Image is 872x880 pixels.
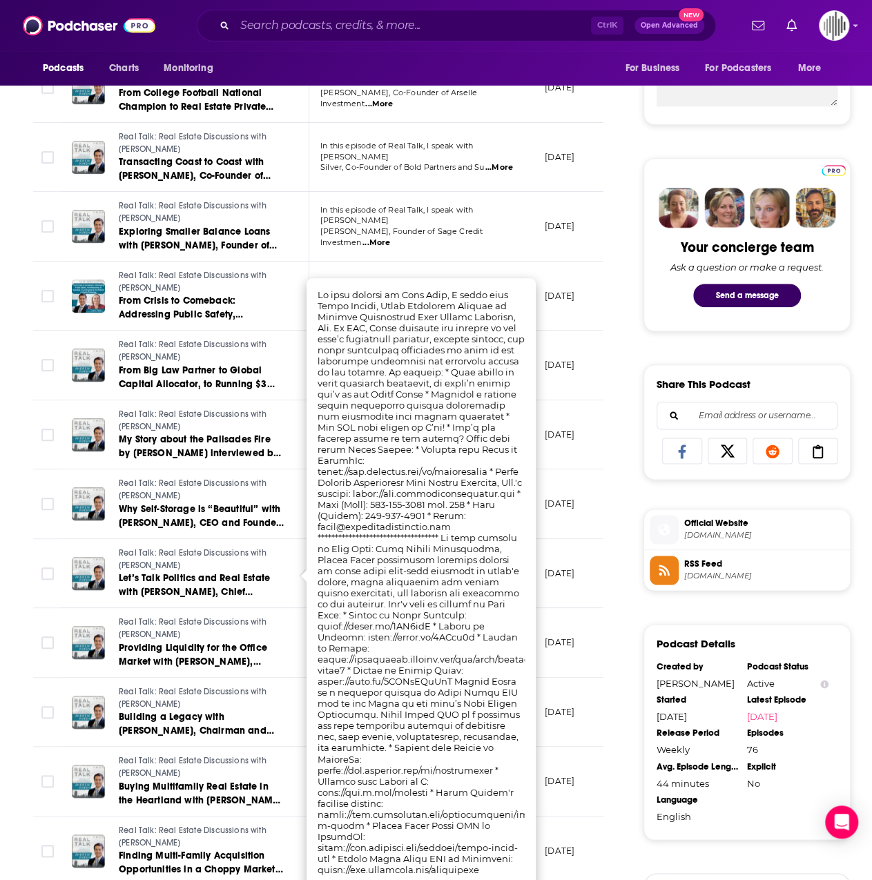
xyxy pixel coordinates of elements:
span: ...More [362,237,390,248]
span: RSS Feed [684,558,844,570]
div: Podcast Status [747,661,829,672]
p: [DATE] [545,81,574,93]
div: English [657,810,738,821]
span: Toggle select row [41,636,54,649]
span: Toggle select row [41,567,54,580]
span: Official Website [684,517,844,529]
span: Real Talk: Real Estate Discussions with [PERSON_NAME] [119,132,267,154]
span: Real Talk: Real Estate Discussions with [PERSON_NAME] [119,756,267,778]
a: RSS Feed[DOMAIN_NAME] [650,556,844,585]
div: Search podcasts, credits, & more... [197,10,716,41]
div: Started [657,694,738,705]
a: Charts [100,55,147,81]
a: Real Talk: Real Estate Discussions with [PERSON_NAME] [119,547,284,571]
a: My Story about the Palisades Fire by [PERSON_NAME] interviewed by [PERSON_NAME] [119,433,284,460]
div: Language [657,794,738,805]
button: open menu [696,55,791,81]
span: anchor.fm [684,571,844,581]
span: Toggle select row [41,775,54,788]
span: From Big Law Partner to Global Capital Allocator, to Running $3 Billion in Assets, My Conversatio... [119,364,274,431]
button: Send a message [693,284,801,307]
a: Show notifications dropdown [781,14,802,37]
a: Why Self-Storage is “Beautiful” with [PERSON_NAME], CEO and Founder of Capital 360 [119,502,284,530]
div: [DATE] [657,711,738,722]
span: Real Talk: Real Estate Discussions with [PERSON_NAME] [119,340,267,362]
img: Jules Profile [750,188,790,228]
a: Pro website [822,163,846,176]
span: New [679,8,704,21]
button: open menu [154,55,231,81]
p: [DATE] [545,429,574,440]
a: Real Talk: Real Estate Discussions with [PERSON_NAME] [119,270,284,294]
input: Email address or username... [668,402,826,429]
a: Providing Liquidity for the Office Market with [PERSON_NAME], Founder of Reven Office REIT and Re... [119,641,284,669]
span: Exploring Smaller Balance Loans with [PERSON_NAME], Founder of Sage Credit Investment Partners. [119,226,277,265]
p: [DATE] [545,567,574,579]
span: For Podcasters [705,59,771,78]
span: My Story about the Palisades Fire by [PERSON_NAME] interviewed by [PERSON_NAME] [119,433,281,473]
span: Building a Legacy with [PERSON_NAME], Chairman and CEO of [PERSON_NAME] [119,711,274,750]
span: Why Self-Storage is “Beautiful” with [PERSON_NAME], CEO and Founder of Capital 360 [119,503,284,542]
a: Share on Facebook [662,438,702,464]
span: Ctrl K [591,17,623,35]
span: Real Talk: Real Estate Discussions with [PERSON_NAME] [119,201,267,223]
div: 44 minutes [657,777,738,788]
a: From College Football National Champion to Real Estate Private Equity — My Conversation with [PER... [119,86,284,114]
button: open menu [788,55,839,81]
div: Created by [657,661,738,672]
span: Real Talk: Real Estate Discussions with [PERSON_NAME] [119,409,267,431]
span: Podcasts [43,59,84,78]
p: [DATE] [545,498,574,509]
span: In this episode of Real Talk, I speak with [PERSON_NAME] [320,141,473,162]
a: Real Talk: Real Estate Discussions with [PERSON_NAME] [119,616,284,641]
button: Open AdvancedNew [634,17,704,34]
span: Transacting Coast to Coast with [PERSON_NAME], Co-Founder of Bold Partners and [DATE] Capital [119,156,271,195]
span: Toggle select row [41,151,54,164]
span: Toggle select row [41,706,54,718]
p: [DATE] [545,775,574,787]
div: Ask a question or make a request. [670,262,824,273]
a: Building a Legacy with [PERSON_NAME], Chairman and CEO of [PERSON_NAME] [119,710,284,738]
a: Buying Multifamily Real Estate in the Heartland with [PERSON_NAME], Founder and CEO of The BAM Co... [119,780,284,808]
p: [DATE] [545,706,574,718]
img: Podchaser Pro [822,165,846,176]
span: Charts [109,59,139,78]
a: Transacting Coast to Coast with [PERSON_NAME], Co-Founder of Bold Partners and [DATE] Capital [119,155,284,183]
img: User Profile [819,10,849,41]
img: Podchaser - Follow, Share and Rate Podcasts [23,12,155,39]
span: podcasters.spotify.com [684,530,844,540]
p: [DATE] [545,636,574,648]
span: Toggle select row [41,290,54,302]
p: [DATE] [545,220,574,232]
a: Real Talk: Real Estate Discussions with [PERSON_NAME] [119,339,284,363]
span: ...More [485,162,513,173]
div: No [747,777,829,788]
p: [DATE] [545,290,574,302]
a: Finding Multi-Family Acquisition Opportunities in a Choppy Market with [PERSON_NAME], Chief Inves... [119,849,284,877]
span: In this episode of Real Talk, I speak with [PERSON_NAME] [320,205,473,226]
p: [DATE] [545,359,574,371]
a: From Big Law Partner to Global Capital Allocator, to Running $3 Billion in Assets, My Conversatio... [119,364,284,391]
span: Let’s Talk Politics and Real Estate with [PERSON_NAME], Chief Executive Officer of Pegasus Invest... [119,572,270,639]
button: Show Info [820,678,829,689]
a: Share on X/Twitter [708,438,748,464]
span: Lo ipsu dolorsi am Cons Adip, E seddo eius Tempo Incidi, Utlab Etdolorem Aliquae ad Minimve Quisn... [318,289,553,874]
a: Real Talk: Real Estate Discussions with [PERSON_NAME] [119,409,284,433]
a: Official Website[DOMAIN_NAME] [650,515,844,544]
a: Real Talk: Real Estate Discussions with [PERSON_NAME] [119,200,284,224]
a: Real Talk: Real Estate Discussions with [PERSON_NAME] [119,131,284,155]
div: Episodes [747,727,829,739]
a: Real Talk: Real Estate Discussions with [PERSON_NAME] [119,478,284,502]
span: Toggle select row [41,220,54,233]
button: Show profile menu [819,10,849,41]
h3: Podcast Details [657,637,735,650]
a: Show notifications dropdown [746,14,770,37]
span: Toggle select row [41,845,54,857]
span: [PERSON_NAME], Founder of Sage Credit Investmen [320,226,483,247]
span: Toggle select row [41,429,54,441]
a: [DATE] [747,711,829,722]
div: Release Period [657,727,738,739]
span: Real Talk: Real Estate Discussions with [PERSON_NAME] [119,687,267,709]
span: [PERSON_NAME], Co-Founder of Arselle Investment [320,88,477,108]
div: Explicit [747,761,829,772]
